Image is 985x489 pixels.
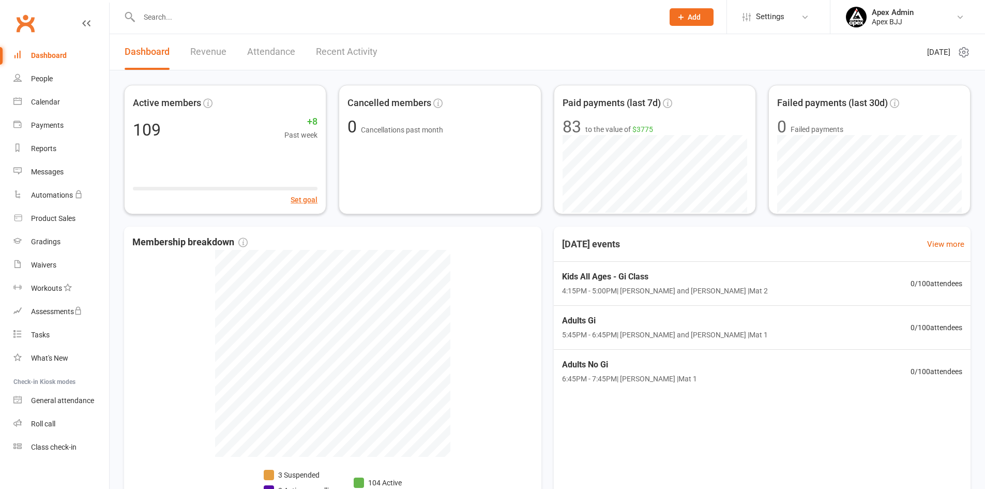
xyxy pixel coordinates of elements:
[347,117,361,137] span: 0
[31,75,53,83] div: People
[136,10,656,24] input: Search...
[31,51,67,60] div: Dashboard
[190,34,226,70] a: Revenue
[632,125,653,134] span: $3775
[31,214,75,223] div: Product Sales
[31,420,55,428] div: Roll call
[31,168,64,176] div: Messages
[791,124,843,135] span: Failed payments
[562,358,697,372] span: Adults No Gi
[585,124,653,135] span: to the value of
[31,121,64,129] div: Payments
[777,118,786,135] div: 0
[562,285,768,297] span: 4:15PM - 5:00PM | [PERSON_NAME] and [PERSON_NAME] | Mat 2
[13,207,109,230] a: Product Sales
[264,469,337,481] li: 3 Suspended
[247,34,295,70] a: Attendance
[31,261,56,269] div: Waivers
[361,126,443,134] span: Cancellations past month
[31,98,60,106] div: Calendar
[347,96,431,111] span: Cancelled members
[13,254,109,277] a: Waivers
[31,284,62,292] div: Workouts
[31,144,56,153] div: Reports
[13,91,109,114] a: Calendar
[284,129,317,141] span: Past week
[563,96,661,111] span: Paid payments (last 7d)
[354,477,402,488] li: 104 Active
[133,122,161,138] div: 109
[31,331,50,339] div: Tasks
[31,191,73,199] div: Automations
[670,8,714,26] button: Add
[31,238,60,246] div: Gradings
[13,230,109,254] a: Gradings
[846,7,867,27] img: thumb_image1745496852.png
[562,314,768,328] span: Adults Gi
[13,67,109,91] a: People
[927,46,950,58] span: [DATE]
[911,366,962,377] span: 0 / 100 attendees
[562,373,697,384] span: 6:45PM - 7:45PM | [PERSON_NAME] | Mat 1
[31,443,77,451] div: Class check-in
[13,277,109,300] a: Workouts
[872,8,914,17] div: Apex Admin
[688,13,701,21] span: Add
[31,396,94,405] div: General attendance
[125,34,170,70] a: Dashboard
[13,347,109,370] a: What's New
[12,10,38,36] a: Clubworx
[13,114,109,137] a: Payments
[872,17,914,26] div: Apex BJJ
[284,114,317,129] span: +8
[554,235,628,254] h3: [DATE] events
[13,184,109,207] a: Automations
[562,270,768,284] span: Kids All Ages - Gi Class
[911,278,962,289] span: 0 / 100 attendees
[927,238,964,250] a: View more
[13,389,109,412] a: General attendance kiosk mode
[132,235,248,250] span: Membership breakdown
[13,436,109,459] a: Class kiosk mode
[562,329,768,340] span: 5:45PM - 6:45PM | [PERSON_NAME] and [PERSON_NAME] | Mat 1
[133,96,201,111] span: Active members
[13,300,109,323] a: Assessments
[31,307,82,316] div: Assessments
[316,34,377,70] a: Recent Activity
[563,118,581,135] div: 83
[13,160,109,184] a: Messages
[777,96,888,111] span: Failed payments (last 30d)
[756,5,784,28] span: Settings
[13,323,109,347] a: Tasks
[13,412,109,436] a: Roll call
[911,322,962,333] span: 0 / 100 attendees
[291,194,317,205] button: Set goal
[31,354,68,362] div: What's New
[13,44,109,67] a: Dashboard
[13,137,109,160] a: Reports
